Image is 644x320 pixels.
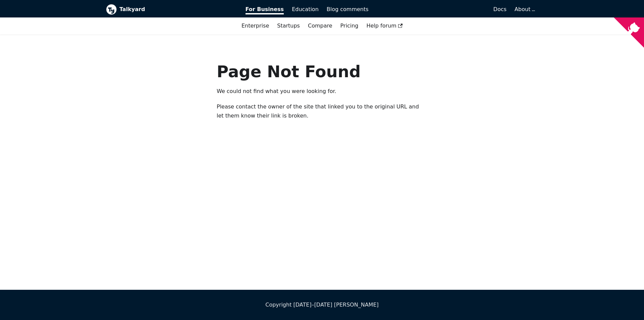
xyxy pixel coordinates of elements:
[327,6,369,12] span: Blog comments
[288,4,323,15] a: Education
[217,87,427,96] p: We could not find what you were looking for.
[106,4,236,15] a: Talkyard logoTalkyard
[106,4,117,15] img: Talkyard logo
[119,5,236,14] b: Talkyard
[515,6,534,12] a: About
[373,4,511,15] a: Docs
[366,22,402,29] span: Help forum
[246,6,284,14] span: For Business
[292,6,319,12] span: Education
[308,22,332,29] a: Compare
[336,20,363,32] a: Pricing
[237,20,273,32] a: Enterprise
[106,301,538,309] div: Copyright [DATE]–[DATE] [PERSON_NAME]
[217,102,427,120] p: Please contact the owner of the site that linked you to the original URL and let them know their ...
[217,61,427,82] h1: Page Not Found
[362,20,407,32] a: Help forum
[323,4,373,15] a: Blog comments
[273,20,304,32] a: Startups
[241,4,288,15] a: For Business
[493,6,506,12] span: Docs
